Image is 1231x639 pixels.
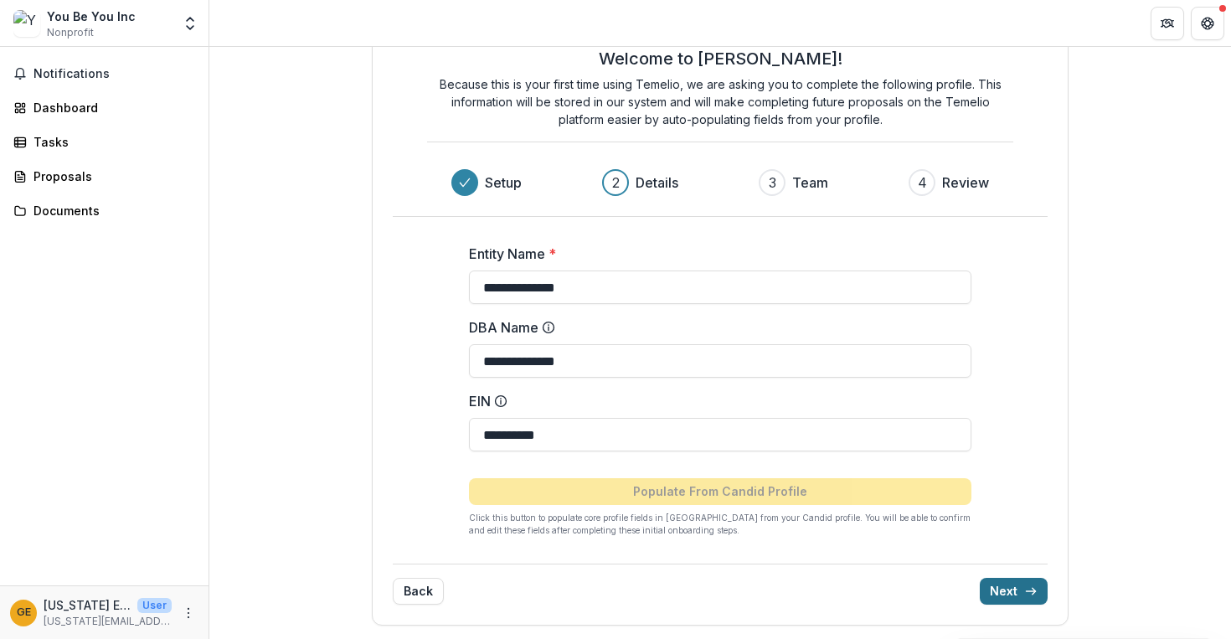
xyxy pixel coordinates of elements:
div: Documents [33,202,188,219]
h3: Review [942,173,989,193]
a: Tasks [7,128,202,156]
button: Back [393,578,444,605]
a: Dashboard [7,94,202,121]
div: You Be You Inc [47,8,136,25]
p: [US_STATE][EMAIL_ADDRESS][DOMAIN_NAME] [44,614,172,629]
button: Populate From Candid Profile [469,478,971,505]
div: 2 [612,173,620,193]
h2: Welcome to [PERSON_NAME]! [599,49,842,69]
button: Next [980,578,1048,605]
a: Documents [7,197,202,224]
span: Notifications [33,67,195,81]
h3: Team [792,173,828,193]
h3: Details [636,173,678,193]
div: Dashboard [33,99,188,116]
a: Proposals [7,162,202,190]
button: Notifications [7,60,202,87]
p: Because this is your first time using Temelio, we are asking you to complete the following profil... [427,75,1013,128]
div: Georgia English [17,607,31,618]
div: 4 [918,173,927,193]
button: More [178,603,198,623]
div: Tasks [33,133,188,151]
h3: Setup [485,173,522,193]
button: Open entity switcher [178,7,202,40]
span: Nonprofit [47,25,94,40]
div: Progress [451,169,989,196]
label: Entity Name [469,244,961,264]
p: [US_STATE] English [44,596,131,614]
button: Get Help [1191,7,1224,40]
label: EIN [469,391,961,411]
p: User [137,598,172,613]
label: DBA Name [469,317,961,338]
button: Partners [1151,7,1184,40]
div: 3 [769,173,776,193]
p: Click this button to populate core profile fields in [GEOGRAPHIC_DATA] from your Candid profile. ... [469,512,971,537]
div: Proposals [33,167,188,185]
img: You Be You Inc [13,10,40,37]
